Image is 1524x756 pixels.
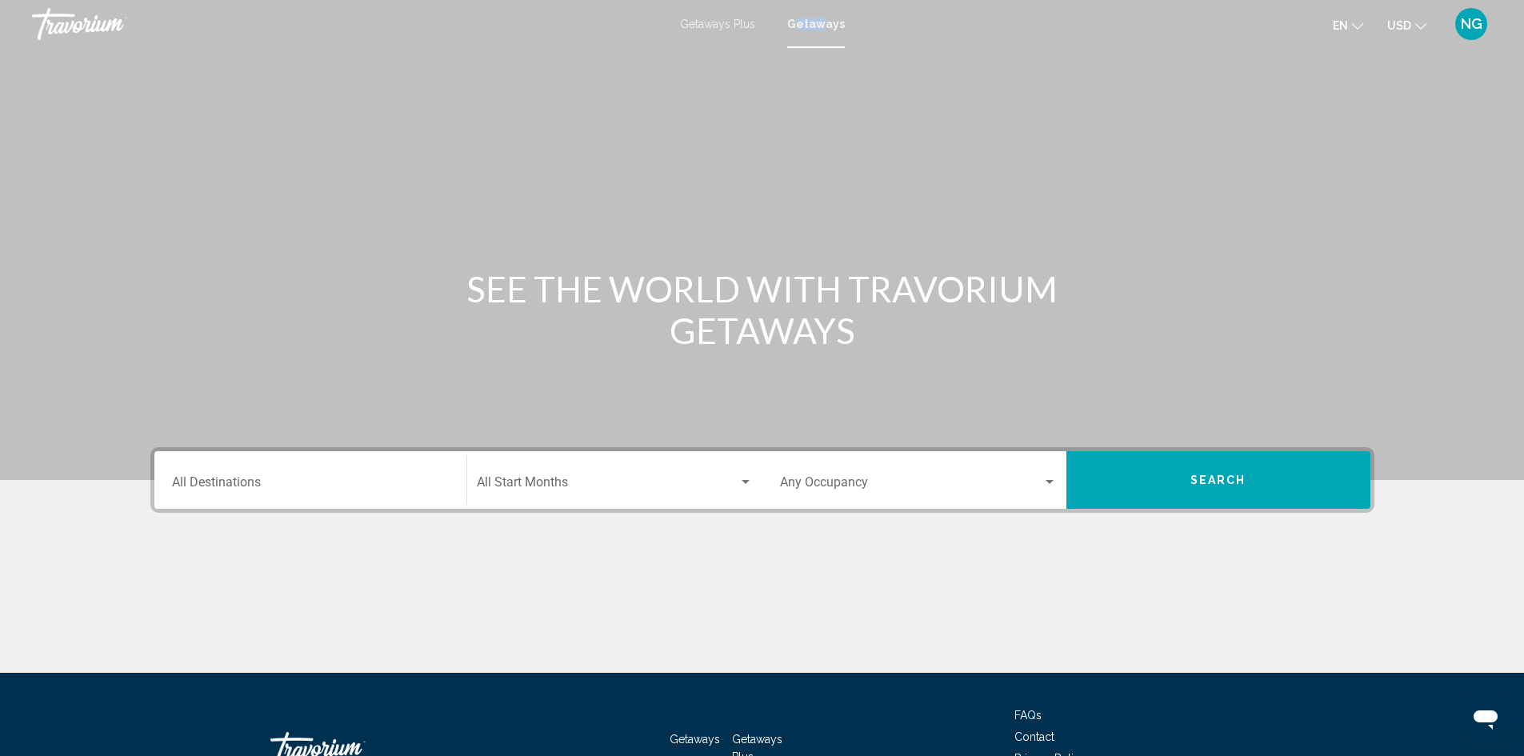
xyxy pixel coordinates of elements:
button: Change language [1333,14,1363,37]
span: en [1333,19,1348,32]
h1: SEE THE WORLD WITH TRAVORIUM GETAWAYS [462,268,1062,351]
iframe: Button to launch messaging window [1460,692,1511,743]
a: Getaways [787,18,845,30]
span: NG [1461,16,1482,32]
a: Getaways Plus [680,18,755,30]
button: Change currency [1387,14,1426,37]
a: Contact [1014,730,1054,743]
div: Search widget [154,451,1370,509]
button: User Menu [1450,7,1492,41]
a: FAQs [1014,709,1042,722]
span: USD [1387,19,1411,32]
a: Getaways [670,733,720,746]
button: Search [1066,451,1370,509]
span: Search [1190,474,1246,487]
a: Travorium [32,8,664,40]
